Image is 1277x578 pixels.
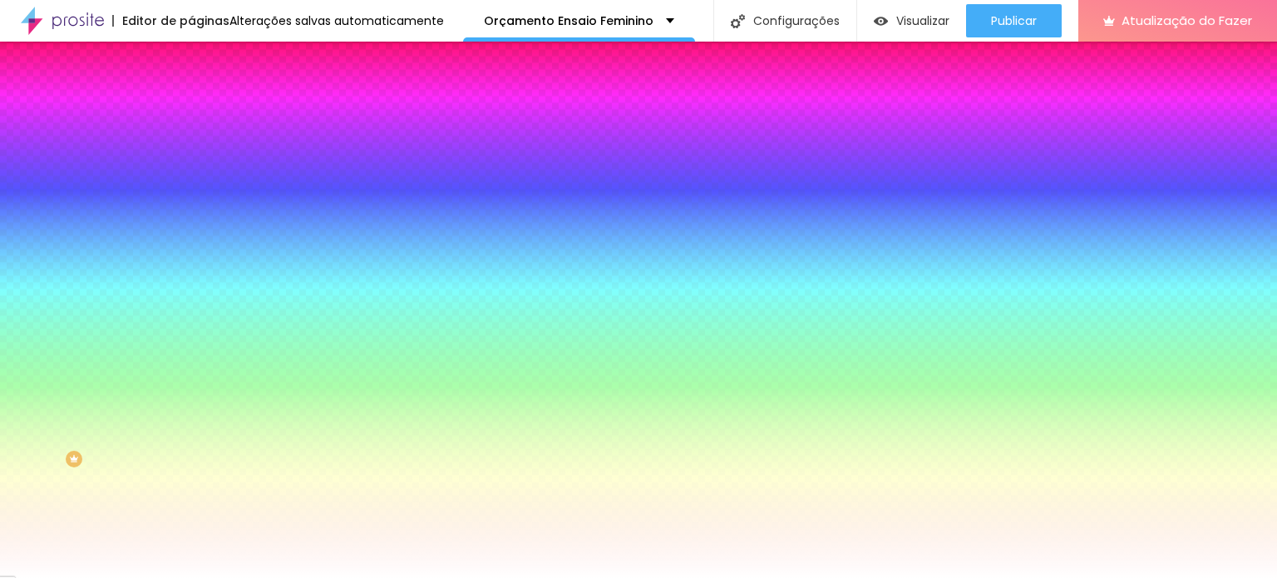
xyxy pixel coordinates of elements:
font: Editor de páginas [122,12,229,29]
font: Alterações salvas automaticamente [229,12,444,29]
font: Publicar [991,12,1037,29]
font: Configurações [753,12,840,29]
img: view-1.svg [874,14,888,28]
button: Visualizar [857,4,966,37]
button: Publicar [966,4,1062,37]
font: Visualizar [896,12,949,29]
img: Ícone [731,14,745,28]
font: Orçamento Ensaio Feminino [484,12,653,29]
font: Atualização do Fazer [1122,12,1252,29]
